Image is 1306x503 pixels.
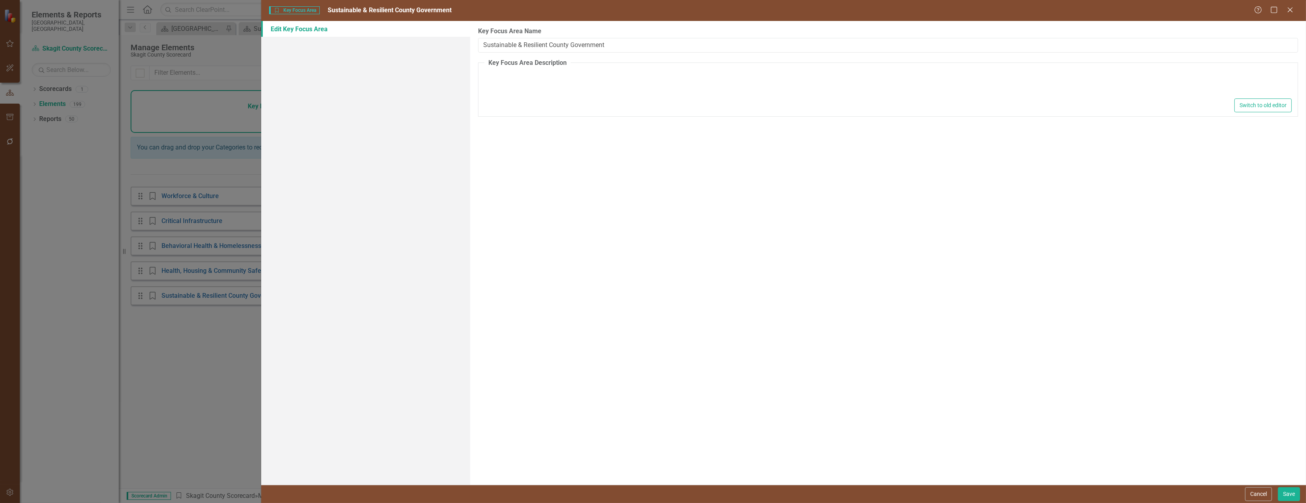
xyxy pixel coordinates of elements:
[269,6,320,14] span: Key Focus Area
[1278,487,1300,501] button: Save
[1234,98,1292,112] button: Switch to old editor
[328,6,452,14] span: Sustainable & Resilient County Government
[1245,487,1272,501] button: Cancel
[484,59,571,68] legend: Key Focus Area Description
[478,38,1298,53] input: Key Focus Area Name
[478,27,1298,36] label: Key Focus Area Name
[261,21,470,37] a: Edit Key Focus Area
